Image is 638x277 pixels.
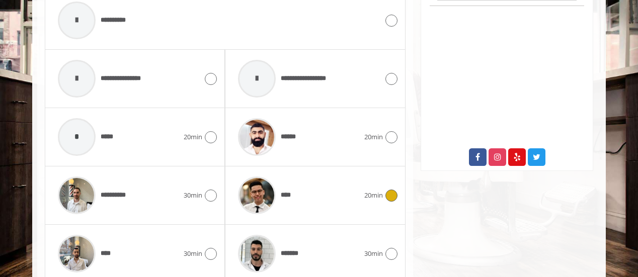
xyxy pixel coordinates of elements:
span: 30min [184,248,202,259]
span: 30min [184,190,202,201]
span: 20min [364,132,383,142]
span: 30min [364,248,383,259]
span: 20min [364,190,383,201]
span: 20min [184,132,202,142]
